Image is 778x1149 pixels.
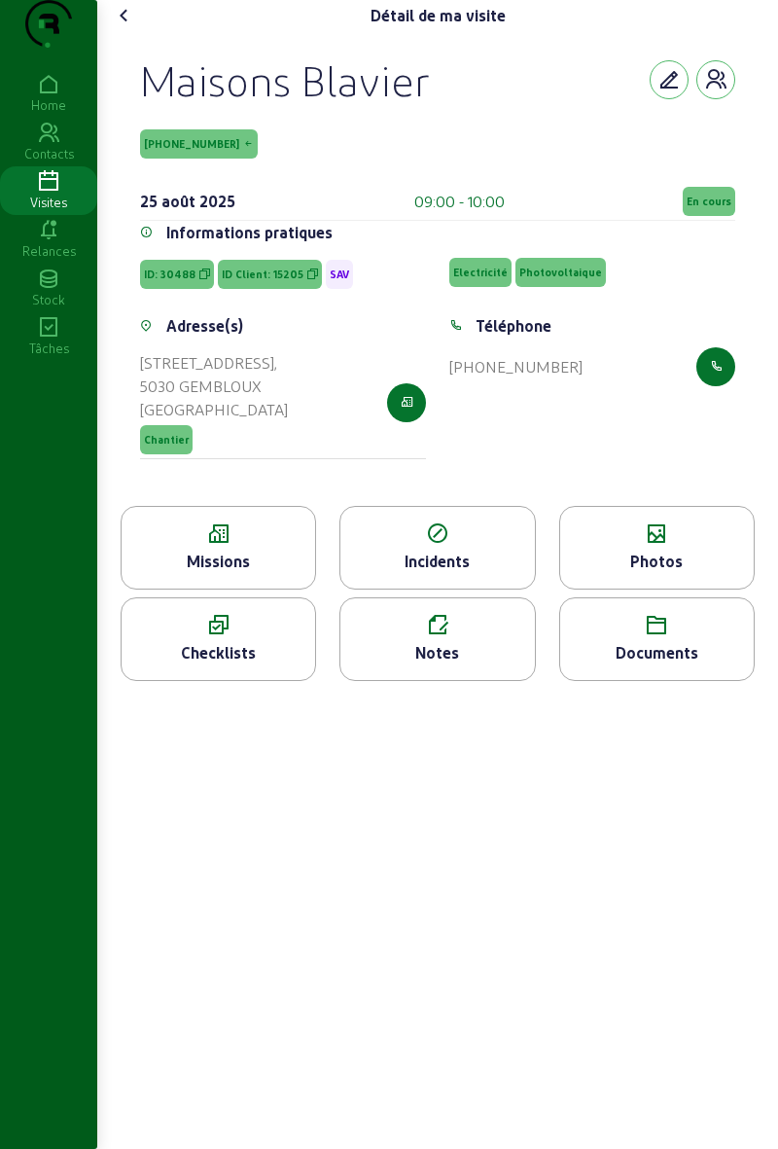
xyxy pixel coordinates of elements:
div: Informations pratiques [166,221,333,244]
div: Checklists [122,641,315,664]
div: Détail de ma visite [371,4,506,27]
span: SAV [330,268,349,281]
div: [STREET_ADDRESS], [140,351,288,375]
span: Electricité [453,266,508,279]
span: Photovoltaique [519,266,602,279]
div: Documents [560,641,754,664]
span: En cours [687,195,731,208]
div: 25 août 2025 [140,190,235,213]
span: ID Client: 15205 [222,268,303,281]
div: Téléphone [476,314,551,338]
div: 09:00 - 10:00 [414,190,505,213]
div: Notes [340,641,534,664]
div: [PHONE_NUMBER] [449,355,583,378]
span: ID: 30488 [144,268,195,281]
div: Adresse(s) [166,314,243,338]
div: Photos [560,550,754,573]
span: [PHONE_NUMBER] [144,137,239,151]
div: Missions [122,550,315,573]
div: Incidents [340,550,534,573]
div: Maisons Blavier [140,54,430,105]
span: Chantier [144,433,189,447]
div: [GEOGRAPHIC_DATA] [140,398,288,421]
div: 5030 GEMBLOUX [140,375,288,398]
